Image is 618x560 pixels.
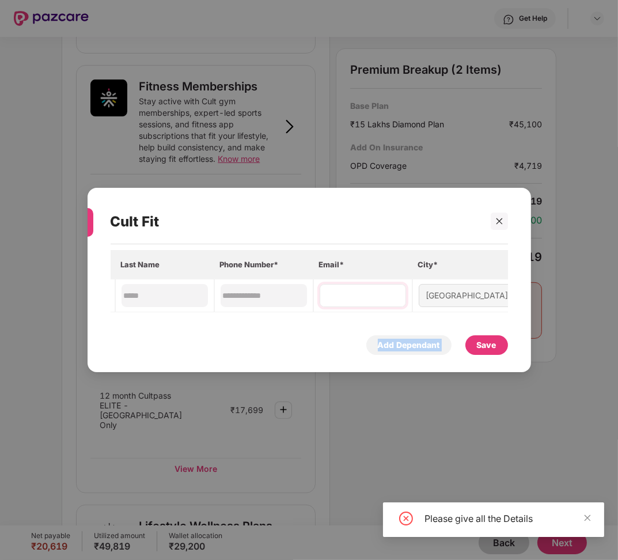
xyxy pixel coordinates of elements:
[111,199,475,244] div: Cult Fit
[495,217,503,225] span: close
[419,284,516,307] div: [GEOGRAPHIC_DATA]
[115,250,214,279] th: Last Name
[477,339,496,351] div: Save
[399,512,413,525] span: close-circle
[313,250,412,279] th: Email*
[424,512,590,525] div: Please give all the Details
[378,339,440,351] div: Add Dependant
[583,514,592,522] span: close
[412,250,522,279] th: City*
[214,250,313,279] th: Phone Number*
